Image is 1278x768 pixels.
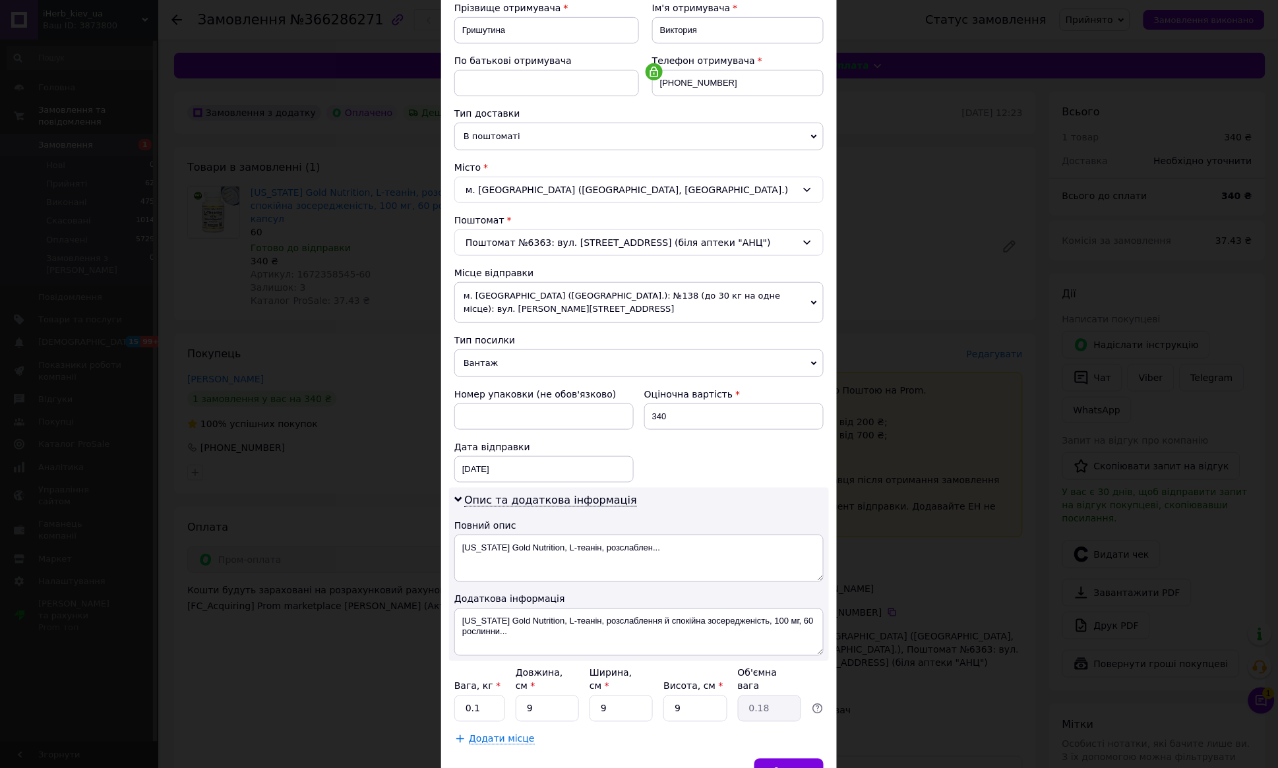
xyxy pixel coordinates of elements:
[652,3,731,13] span: Ім'я отримувача
[738,666,801,693] div: Об'ємна вага
[454,282,824,323] span: м. [GEOGRAPHIC_DATA] ([GEOGRAPHIC_DATA].): №138 (до 30 кг на одне місце): вул. [PERSON_NAME][STRE...
[464,494,637,507] span: Опис та додаткова інформація
[454,535,824,582] textarea: [US_STATE] Gold Nutrition, L-теанін, розслаблен...
[454,608,824,656] textarea: [US_STATE] Gold Nutrition, L-теанін, розслаблення й спокійна зосередженість, 100 мг, 60 рослинни...
[454,349,824,377] span: Вантаж
[644,388,824,401] div: Оціночна вартість
[454,214,824,227] div: Поштомат
[454,268,534,278] span: Місце відправки
[652,70,824,96] input: +380
[652,55,755,66] span: Телефон отримувача
[454,335,515,345] span: Тип посилки
[454,123,824,150] span: В поштоматі
[454,108,520,119] span: Тип доставки
[454,177,824,203] div: м. [GEOGRAPHIC_DATA] ([GEOGRAPHIC_DATA], [GEOGRAPHIC_DATA].)
[454,681,501,692] label: Вага, кг
[454,3,561,13] span: Прізвище отримувача
[454,388,634,401] div: Номер упаковки (не обов'язково)
[469,734,535,745] span: Додати місце
[454,161,824,174] div: Місто
[516,668,563,692] label: Довжина, см
[663,681,723,692] label: Висота, см
[454,519,824,532] div: Повний опис
[454,593,824,606] div: Додаткова інформація
[454,440,634,454] div: Дата відправки
[590,668,632,692] label: Ширина, см
[454,229,824,256] div: Поштомат №6363: вул. [STREET_ADDRESS] (біля аптеки "АНЦ")
[454,55,572,66] span: По батькові отримувача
